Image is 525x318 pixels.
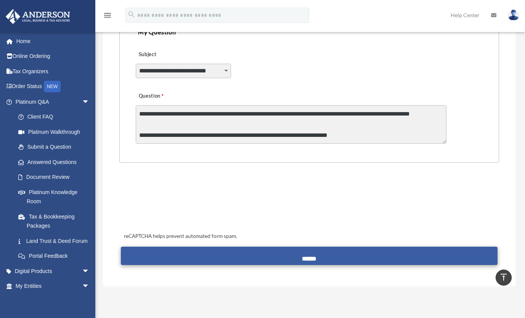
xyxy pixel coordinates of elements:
a: Submit a Question [11,140,97,155]
a: Portal Feedback [11,249,101,264]
a: Platinum Knowledge Room [11,185,101,209]
span: arrow_drop_down [82,94,97,110]
a: Order StatusNEW [5,79,101,95]
a: Home [5,34,101,49]
a: Platinum Walkthrough [11,124,101,140]
a: Land Trust & Deed Forum [11,233,101,249]
a: Platinum Q&Aarrow_drop_down [5,94,101,109]
img: Anderson Advisors Platinum Portal [3,9,72,24]
iframe: reCAPTCHA [122,186,238,216]
a: Document Review [11,170,101,185]
span: arrow_drop_down [82,279,97,294]
a: menu [103,13,112,20]
a: Tax Organizers [5,64,101,79]
a: My Entitiesarrow_drop_down [5,279,101,294]
a: Answered Questions [11,154,101,170]
i: vertical_align_top [499,273,508,282]
img: User Pic [508,10,519,21]
i: menu [103,11,112,20]
a: Digital Productsarrow_drop_down [5,263,101,279]
a: vertical_align_top [496,270,512,286]
a: Client FAQ [11,109,101,125]
label: Subject [136,49,208,60]
a: Tax & Bookkeeping Packages [11,209,101,233]
a: Online Ordering [5,49,101,64]
div: reCAPTCHA helps prevent automated form spam. [121,232,497,241]
div: NEW [44,81,61,92]
span: arrow_drop_down [82,263,97,279]
i: search [127,10,136,19]
label: Question [136,91,195,102]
